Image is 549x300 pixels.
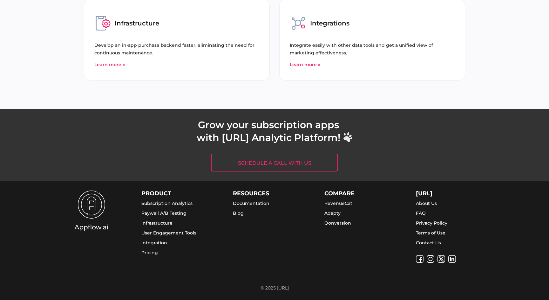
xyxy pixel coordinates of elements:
img: facebook-icon [416,255,424,263]
a: Learn more » [290,62,320,67]
a: Subscription Analytics [141,200,193,206]
a: Contact Us [416,240,441,246]
img: icon-subscription-infrastructure [94,15,111,31]
p: with [URL] Analytic Platform! [197,131,340,144]
div: COMPARE [324,191,388,196]
p: Grow your subscription apps [197,119,340,131]
a: Learn more » [94,62,125,67]
a: Paywall A/B Testing [141,210,186,216]
a: Blog [233,210,244,216]
img: appflow.ai-logo.png [70,191,113,233]
a: Schedule a call with us [211,154,338,171]
p: Develop an in-app purchase backend faster, eliminating the need for continuous maintenance. [94,42,259,57]
a: About Us [416,200,437,206]
a: Privacy Policy [416,220,447,226]
img: twitter-icon [437,255,445,263]
img: icon-integrate-with-other-tools [290,15,306,31]
a: Documentation [233,200,269,206]
a: Integration [141,240,167,246]
p: Integrate easily with other data tools and get a unified view of marketing effectiveness. [290,42,455,57]
div: RESOURCES [233,191,296,196]
a: User Engagement Tools [141,230,196,236]
a: Pricing [141,250,158,255]
h3: Infrastructure [115,20,159,26]
a: Terms of Use [416,230,445,236]
h3: Integrations [310,20,349,26]
img: instagram-icon [427,255,434,263]
a: Adapty [324,210,341,216]
a: Qonversion [324,220,351,226]
img: linkedin-icon [448,255,456,263]
a: Infrastructure [141,220,173,226]
div: PRODUCT [141,191,205,196]
div: [URL] [416,191,479,196]
a: RevenueCat [324,200,352,206]
a: FAQ [416,210,426,216]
